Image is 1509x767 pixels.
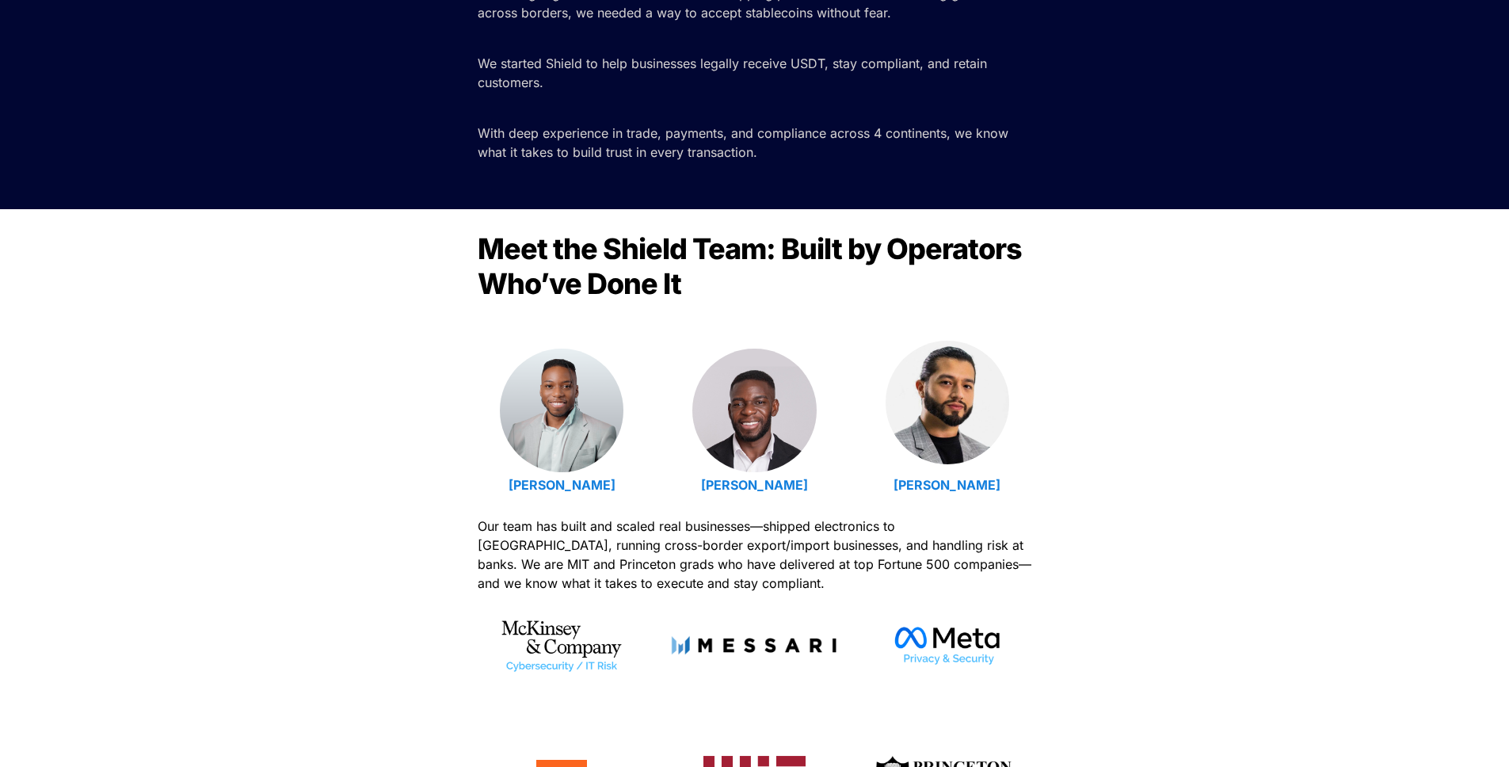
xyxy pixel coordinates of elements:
span: Our team has built and scaled real businesses—shipped electronics to [GEOGRAPHIC_DATA], running c... [478,518,1035,591]
span: We started Shield to help businesses legally receive USDT, stay compliant, and retain customers. [478,55,991,90]
span: Meet the Shield Team: Built by Operators Who’ve Done It [478,231,1027,301]
span: With deep experience in trade, payments, and compliance across 4 continents, we know what it take... [478,125,1012,160]
a: [PERSON_NAME] [894,477,1000,493]
a: [PERSON_NAME] [701,477,808,493]
a: [PERSON_NAME] [509,477,615,493]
